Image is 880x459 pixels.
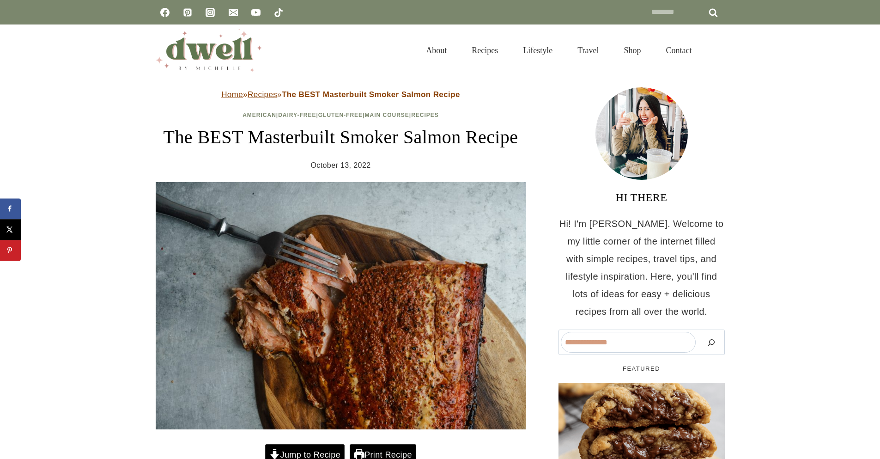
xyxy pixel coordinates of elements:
span: » » [221,90,460,99]
a: Lifestyle [510,34,565,67]
h5: FEATURED [558,364,725,373]
a: About [413,34,459,67]
a: Recipes [248,90,277,99]
a: Dairy-Free [278,112,316,118]
a: Pinterest [178,3,197,22]
span: | | | | [243,112,439,118]
img: Ready to eat smoked salmon with fork [156,182,526,429]
img: DWELL by michelle [156,29,262,72]
p: Hi! I'm [PERSON_NAME]. Welcome to my little corner of the internet filled with simple recipes, tr... [558,215,725,320]
a: Email [224,3,243,22]
h1: The BEST Masterbuilt Smoker Salmon Recipe [156,123,526,151]
h3: HI THERE [558,189,725,206]
a: Recipes [411,112,439,118]
nav: Primary Navigation [413,34,704,67]
time: October 13, 2022 [310,159,370,172]
a: Home [221,90,243,99]
a: Contact [654,34,704,67]
a: American [243,112,276,118]
a: Gluten-Free [318,112,363,118]
button: Search [700,332,722,353]
a: Facebook [156,3,174,22]
a: Travel [565,34,611,67]
a: Shop [611,34,653,67]
strong: The BEST Masterbuilt Smoker Salmon Recipe [282,90,460,99]
button: View Search Form [709,43,725,58]
a: YouTube [247,3,265,22]
a: TikTok [269,3,288,22]
a: Recipes [459,34,510,67]
a: Main Course [364,112,409,118]
a: Instagram [201,3,219,22]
